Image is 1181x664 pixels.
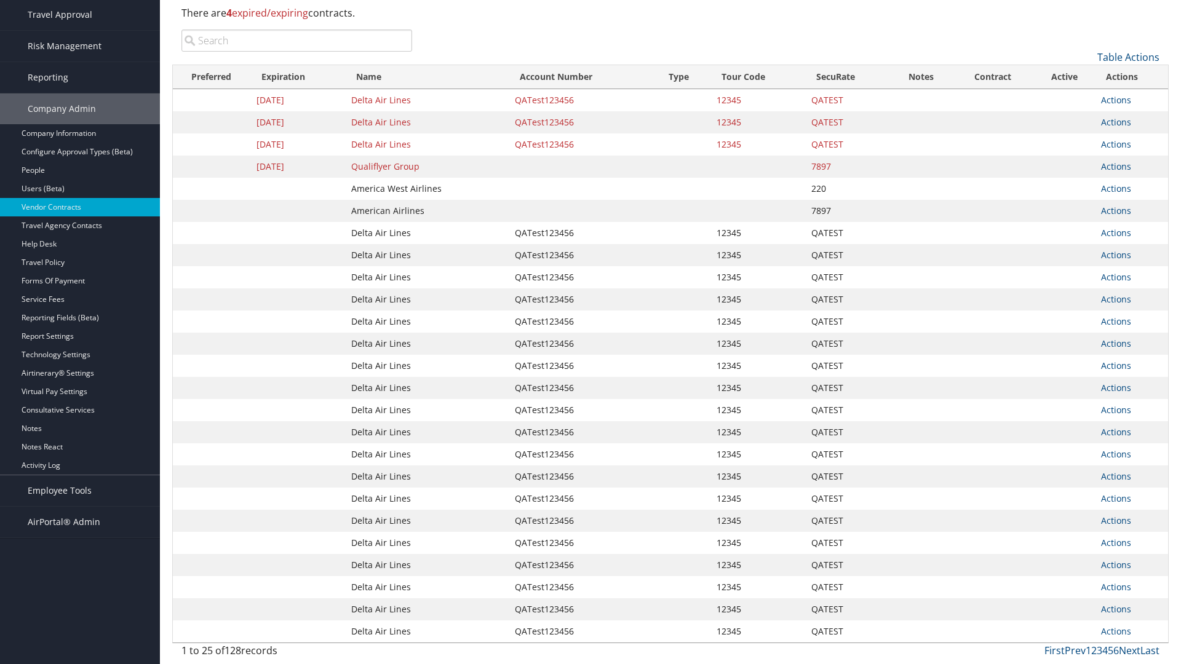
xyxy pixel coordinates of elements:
span: AirPortal® Admin [28,507,100,537]
td: 12345 [710,333,805,355]
td: QATEST [805,620,891,642]
a: First [1044,644,1065,657]
td: Delta Air Lines [345,443,509,465]
td: 12345 [710,377,805,399]
a: Actions [1101,515,1131,526]
td: Delta Air Lines [345,532,509,554]
td: QATEST [805,377,891,399]
td: QATEST [805,288,891,310]
td: 12345 [710,222,805,244]
a: Table Actions [1097,50,1159,64]
td: QATEST [805,443,891,465]
td: QATest123456 [509,421,658,443]
th: Name: activate to sort column ascending [345,65,509,89]
span: Reporting [28,62,68,93]
div: 1 to 25 of records [181,643,412,664]
a: Actions [1101,581,1131,593]
td: Delta Air Lines [345,133,509,156]
td: QATest123456 [509,288,658,310]
td: 7897 [805,200,891,222]
a: Actions [1101,492,1131,504]
td: QATest123456 [509,266,658,288]
td: 12345 [710,89,805,111]
td: Delta Air Lines [345,244,509,266]
td: 12345 [710,111,805,133]
span: Employee Tools [28,475,92,506]
a: Prev [1065,644,1086,657]
td: QATEST [805,488,891,510]
td: QATest123456 [509,488,658,510]
td: Delta Air Lines [345,620,509,642]
a: Actions [1101,183,1131,194]
td: QATest123456 [509,377,658,399]
a: 2 [1091,644,1097,657]
td: Delta Air Lines [345,510,509,532]
td: 12345 [710,554,805,576]
span: Risk Management [28,31,101,61]
td: 12345 [710,244,805,266]
td: Delta Air Lines [345,421,509,443]
th: Expiration: activate to sort column descending [250,65,345,89]
a: 3 [1097,644,1102,657]
td: 7897 [805,156,891,178]
a: Actions [1101,160,1131,172]
th: Active: activate to sort column ascending [1034,65,1094,89]
td: [DATE] [250,111,345,133]
td: 12345 [710,133,805,156]
td: QATEST [805,399,891,421]
th: Account Number: activate to sort column ascending [509,65,658,89]
td: QATEST [805,222,891,244]
td: 12345 [710,510,805,532]
th: SecuRate: activate to sort column ascending [805,65,891,89]
a: Actions [1101,603,1131,615]
th: Preferred: activate to sort column ascending [173,65,250,89]
td: 12345 [710,488,805,510]
td: QATEST [805,554,891,576]
a: Actions [1101,293,1131,305]
td: 12345 [710,355,805,377]
td: 12345 [710,620,805,642]
td: QATest123456 [509,443,658,465]
a: Actions [1101,382,1131,393]
a: Actions [1101,249,1131,261]
td: QATEST [805,355,891,377]
td: QATest123456 [509,133,658,156]
td: 12345 [710,532,805,554]
td: QATest123456 [509,510,658,532]
td: Delta Air Lines [345,355,509,377]
a: Actions [1101,470,1131,482]
th: Type: activate to sort column ascending [658,65,710,89]
a: Actions [1101,448,1131,460]
td: Delta Air Lines [345,310,509,333]
a: 5 [1108,644,1113,657]
td: Delta Air Lines [345,488,509,510]
td: QATEST [805,133,891,156]
td: QATEST [805,421,891,443]
a: Actions [1101,559,1131,571]
td: QATest123456 [509,310,658,333]
td: QATest123456 [509,554,658,576]
th: Actions [1095,65,1168,89]
td: Delta Air Lines [345,111,509,133]
td: Delta Air Lines [345,266,509,288]
td: Delta Air Lines [345,465,509,488]
a: Actions [1101,94,1131,106]
td: 12345 [710,288,805,310]
td: 220 [805,178,891,200]
td: [DATE] [250,89,345,111]
a: 6 [1113,644,1119,657]
th: Contract: activate to sort column ascending [952,65,1034,89]
td: QATEST [805,510,891,532]
th: Tour Code: activate to sort column ascending [710,65,805,89]
td: 12345 [710,576,805,598]
td: 12345 [710,465,805,488]
a: Actions [1101,116,1131,128]
td: [DATE] [250,156,345,178]
td: QATest123456 [509,355,658,377]
td: 12345 [710,310,805,333]
td: QATEST [805,465,891,488]
td: Delta Air Lines [345,288,509,310]
a: Actions [1101,360,1131,371]
td: Delta Air Lines [345,399,509,421]
a: Actions [1101,625,1131,637]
